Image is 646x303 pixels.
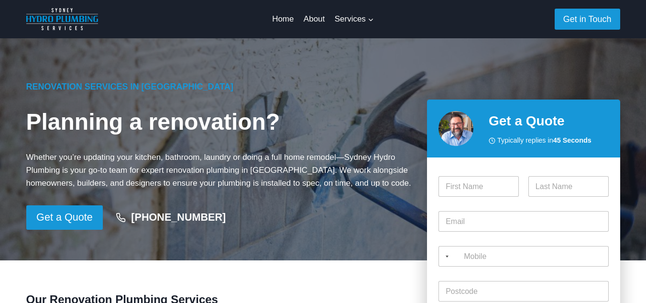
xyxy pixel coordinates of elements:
[335,12,374,25] span: Services
[26,151,412,190] p: Whether you’re updating your kitchen, bathroom, laundry or doing a full home remodel—Sydney Hydro...
[438,176,519,197] input: First Name
[438,281,608,302] input: Postcode
[329,8,379,31] a: Services
[438,246,608,267] input: Mobile
[267,8,379,31] nav: Primary Navigation
[438,211,608,232] input: Email
[26,8,98,30] img: Sydney Hydro Plumbing Logo
[555,9,620,29] a: Get in Touch
[26,205,103,230] a: Get a Quote
[107,207,235,229] a: [PHONE_NUMBER]
[497,135,591,146] span: Typically replies in
[131,211,226,223] strong: [PHONE_NUMBER]
[26,105,412,139] h1: Planning a renovation?
[489,111,609,131] h2: Get a Quote
[267,8,299,31] a: Home
[26,80,412,93] h6: Renovation Services in [GEOGRAPHIC_DATA]
[528,176,609,197] input: Last Name
[299,8,330,31] a: About
[553,136,591,144] strong: 45 Seconds
[36,209,93,226] span: Get a Quote
[438,246,452,267] button: Selected country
